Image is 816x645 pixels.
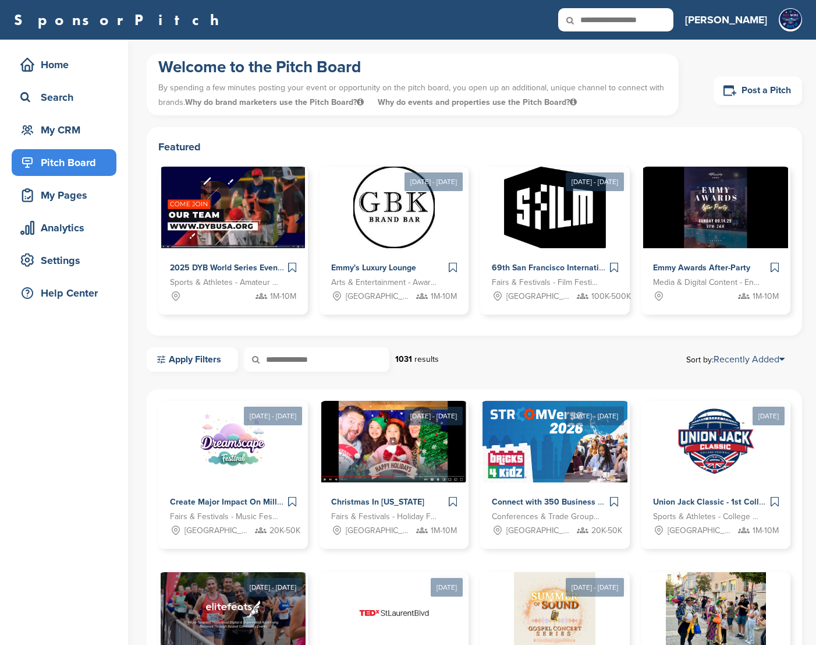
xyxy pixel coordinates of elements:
[320,382,469,549] a: [DATE] - [DATE] Sponsorpitch & Christmas In [US_STATE] Fairs & Festivals - Holiday Festival [GEOG...
[566,172,624,191] div: [DATE] - [DATE]
[480,382,630,549] a: [DATE] - [DATE] Sponsorpitch & Connect with 350 Business Leaders in Education | StroomVerse 2026 ...
[12,214,116,241] a: Analytics
[506,290,574,303] span: [GEOGRAPHIC_DATA], [GEOGRAPHIC_DATA]
[12,84,116,111] a: Search
[405,407,463,425] div: [DATE] - [DATE]
[17,119,116,140] div: My CRM
[331,510,440,523] span: Fairs & Festivals - Holiday Festival
[17,250,116,271] div: Settings
[431,290,457,303] span: 1M-10M
[675,401,757,482] img: Sponsorpitch &
[492,263,666,273] span: 69th San Francisco International Film Festival
[12,149,116,176] a: Pitch Board
[170,510,279,523] span: Fairs & Festivals - Music Festival
[17,152,116,173] div: Pitch Board
[17,54,116,75] div: Home
[269,524,300,537] span: 20K-50K
[431,578,463,597] div: [DATE]
[685,12,767,28] h3: [PERSON_NAME]
[753,290,779,303] span: 1M-10M
[158,382,308,549] a: [DATE] - [DATE] Sponsorpitch & Create Major Impact On Millienials and Genz With Dreamscape Music ...
[170,497,466,507] span: Create Major Impact On Millienials and Genz With Dreamscape Music Festival
[244,407,302,425] div: [DATE] - [DATE]
[170,276,279,289] span: Sports & Athletes - Amateur Sports Leagues
[395,354,412,364] strong: 1031
[346,290,413,303] span: [GEOGRAPHIC_DATA], [GEOGRAPHIC_DATA]
[591,524,622,537] span: 20K-50K
[685,7,767,33] a: [PERSON_NAME]
[244,578,302,597] div: [DATE] - [DATE]
[414,354,439,364] span: results
[158,167,308,315] a: Sponsorpitch & 2025 DYB World Series Events Sports & Athletes - Amateur Sports Leagues 1M-10M
[346,524,413,537] span: [GEOGRAPHIC_DATA], [GEOGRAPHIC_DATA]
[482,401,627,482] img: Sponsorpitch &
[170,263,285,273] span: 2025 DYB World Series Events
[192,401,274,482] img: Sponsorpitch &
[714,354,785,365] a: Recently Added
[653,263,750,273] span: Emmy Awards After-Party
[753,407,785,425] div: [DATE]
[12,247,116,274] a: Settings
[566,407,624,425] div: [DATE] - [DATE]
[158,139,790,155] h2: Featured
[653,276,762,289] span: Media & Digital Content - Entertainment
[506,524,574,537] span: [GEOGRAPHIC_DATA]
[158,57,667,77] h1: Welcome to the Pitch Board
[431,524,457,537] span: 1M-10M
[14,12,226,27] a: SponsorPitch
[714,76,802,105] a: Post a Pitch
[321,401,467,482] img: Sponsorpitch &
[378,97,577,107] span: Why do events and properties use the Pitch Board?
[12,182,116,209] a: My Pages
[17,185,116,206] div: My Pages
[17,283,116,304] div: Help Center
[668,524,735,537] span: [GEOGRAPHIC_DATA]
[17,87,116,108] div: Search
[331,263,416,273] span: Emmy's Luxury Lounge
[480,148,630,315] a: [DATE] - [DATE] Sponsorpitch & 69th San Francisco International Film Festival Fairs & Festivals -...
[405,172,463,191] div: [DATE] - [DATE]
[686,355,785,364] span: Sort by:
[185,524,252,537] span: [GEOGRAPHIC_DATA], [GEOGRAPHIC_DATA]
[492,510,601,523] span: Conferences & Trade Groups - Technology
[12,117,116,143] a: My CRM
[641,382,791,549] a: [DATE] Sponsorpitch & Union Jack Classic - 1st College Football Game at [GEOGRAPHIC_DATA] Sports ...
[161,167,305,248] img: Sponsorpitch &
[779,8,802,31] img: Screen shot 2025 10 05 at 10.47.51 am
[12,51,116,78] a: Home
[17,217,116,238] div: Analytics
[331,497,424,507] span: Christmas In [US_STATE]
[320,148,469,315] a: [DATE] - [DATE] Sponsorpitch & Emmy's Luxury Lounge Arts & Entertainment - Award Show [GEOGRAPHIC...
[12,280,116,306] a: Help Center
[492,497,753,507] span: Connect with 350 Business Leaders in Education | StroomVerse 2026
[591,290,631,303] span: 100K-500K
[753,524,779,537] span: 1M-10M
[331,276,440,289] span: Arts & Entertainment - Award Show
[643,167,788,248] img: Sponsorpitch &
[270,290,296,303] span: 1M-10M
[158,77,667,112] p: By spending a few minutes posting your event or opportunity on the pitch board, you open up an ad...
[641,167,791,315] a: Sponsorpitch & Emmy Awards After-Party Media & Digital Content - Entertainment 1M-10M
[147,347,238,372] a: Apply Filters
[504,167,606,248] img: Sponsorpitch &
[492,276,601,289] span: Fairs & Festivals - Film Festival
[353,167,435,248] img: Sponsorpitch &
[653,510,762,523] span: Sports & Athletes - College Football Bowl Games
[566,578,624,597] div: [DATE] - [DATE]
[185,97,366,107] span: Why do brand marketers use the Pitch Board?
